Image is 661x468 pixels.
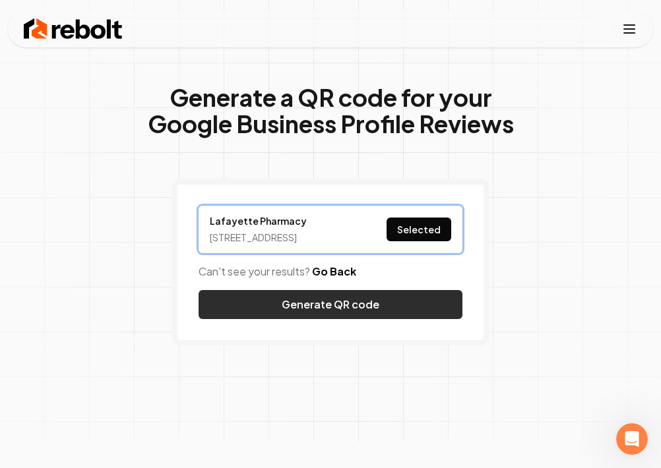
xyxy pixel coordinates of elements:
[312,264,356,279] button: Go Back
[387,218,451,241] button: Selected
[210,231,307,245] div: [STREET_ADDRESS]
[621,21,637,37] button: Toggle mobile menu
[199,290,462,319] button: Generate QR code
[210,214,307,228] a: Lafayette Pharmacy
[24,16,123,42] img: Rebolt Logo
[148,84,514,137] h1: Generate a QR code for your Google Business Profile Reviews
[199,264,462,279] p: Can't see your results?
[616,423,648,455] iframe: Intercom live chat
